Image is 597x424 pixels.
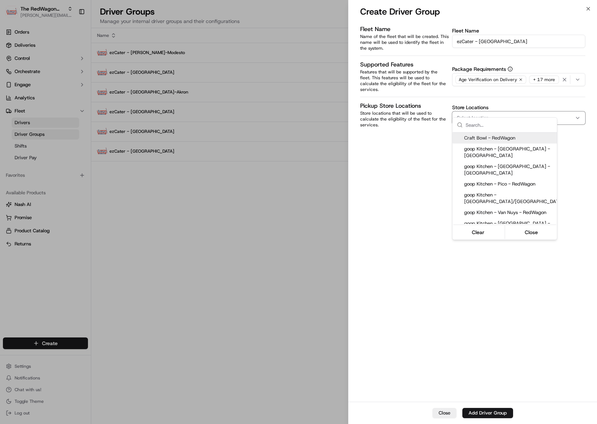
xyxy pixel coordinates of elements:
[464,181,563,187] span: goop Kitchen - Pico - RedWagon
[464,163,563,176] span: goop Kitchen - [GEOGRAPHIC_DATA] - [GEOGRAPHIC_DATA]
[4,103,59,116] a: 📗Knowledge Base
[464,209,563,216] span: goop Kitchen - Van Nuys - RedWagon
[25,70,120,77] div: Start new chat
[7,70,20,83] img: 1736555255976-a54dd68f-1ca7-489b-9aae-adbdc363a1c4
[124,72,133,81] button: Start new chat
[62,107,68,112] div: 💻
[69,106,117,113] span: API Documentation
[453,227,503,237] button: Clear
[507,227,556,237] button: Close
[73,124,88,129] span: Pylon
[466,118,552,132] input: Search...
[452,133,557,240] div: Suggestions
[25,77,92,83] div: We're available if you need us!
[7,107,13,112] div: 📗
[464,192,563,205] span: goop Kitchen - [GEOGRAPHIC_DATA]/[GEOGRAPHIC_DATA] - [GEOGRAPHIC_DATA]
[464,220,563,233] span: goop Kitchen - [GEOGRAPHIC_DATA] - [GEOGRAPHIC_DATA]
[15,106,56,113] span: Knowledge Base
[51,123,88,129] a: Powered byPylon
[7,7,22,22] img: Nash
[7,29,133,41] p: Welcome 👋
[19,47,131,55] input: Got a question? Start typing here...
[464,146,563,159] span: goop Kitchen - [GEOGRAPHIC_DATA] - [GEOGRAPHIC_DATA]
[59,103,120,116] a: 💻API Documentation
[464,135,563,141] span: Craft Bowl - RedWagon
